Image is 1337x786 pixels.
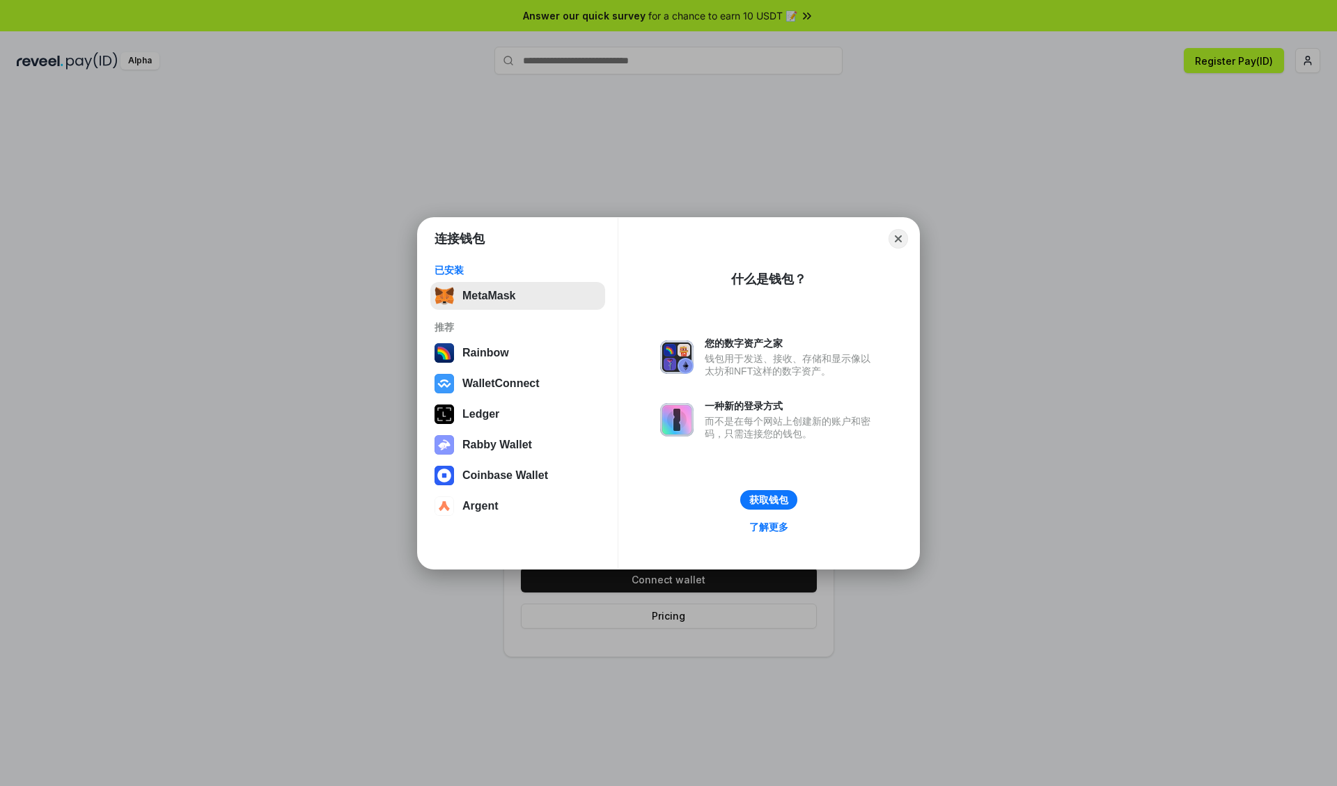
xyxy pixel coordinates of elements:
[435,264,601,276] div: 已安装
[740,490,797,510] button: 获取钱包
[462,500,499,512] div: Argent
[435,404,454,424] img: svg+xml,%3Csvg%20xmlns%3D%22http%3A%2F%2Fwww.w3.org%2F2000%2Fsvg%22%20width%3D%2228%22%20height%3...
[435,321,601,333] div: 推荐
[660,340,694,374] img: svg+xml,%3Csvg%20xmlns%3D%22http%3A%2F%2Fwww.w3.org%2F2000%2Fsvg%22%20fill%3D%22none%22%20viewBox...
[430,462,605,489] button: Coinbase Wallet
[749,494,788,506] div: 获取钱包
[435,230,485,247] h1: 连接钱包
[462,439,532,451] div: Rabby Wallet
[435,466,454,485] img: svg+xml,%3Csvg%20width%3D%2228%22%20height%3D%2228%22%20viewBox%3D%220%200%2028%2028%22%20fill%3D...
[462,377,540,390] div: WalletConnect
[705,352,877,377] div: 钱包用于发送、接收、存储和显示像以太坊和NFT这样的数字资产。
[430,431,605,459] button: Rabby Wallet
[435,343,454,363] img: svg+xml,%3Csvg%20width%3D%22120%22%20height%3D%22120%22%20viewBox%3D%220%200%20120%20120%22%20fil...
[435,286,454,306] img: svg+xml,%3Csvg%20fill%3D%22none%22%20height%3D%2233%22%20viewBox%3D%220%200%2035%2033%22%20width%...
[889,229,908,249] button: Close
[705,400,877,412] div: 一种新的登录方式
[462,469,548,482] div: Coinbase Wallet
[435,435,454,455] img: svg+xml,%3Csvg%20xmlns%3D%22http%3A%2F%2Fwww.w3.org%2F2000%2Fsvg%22%20fill%3D%22none%22%20viewBox...
[731,271,806,288] div: 什么是钱包？
[430,400,605,428] button: Ledger
[430,282,605,310] button: MetaMask
[435,374,454,393] img: svg+xml,%3Csvg%20width%3D%2228%22%20height%3D%2228%22%20viewBox%3D%220%200%2028%2028%22%20fill%3D...
[435,496,454,516] img: svg+xml,%3Csvg%20width%3D%2228%22%20height%3D%2228%22%20viewBox%3D%220%200%2028%2028%22%20fill%3D...
[741,518,797,536] a: 了解更多
[749,521,788,533] div: 了解更多
[660,403,694,437] img: svg+xml,%3Csvg%20xmlns%3D%22http%3A%2F%2Fwww.w3.org%2F2000%2Fsvg%22%20fill%3D%22none%22%20viewBox...
[705,337,877,349] div: 您的数字资产之家
[462,347,509,359] div: Rainbow
[430,370,605,398] button: WalletConnect
[462,408,499,420] div: Ledger
[705,415,877,440] div: 而不是在每个网站上创建新的账户和密码，只需连接您的钱包。
[462,290,515,302] div: MetaMask
[430,492,605,520] button: Argent
[430,339,605,367] button: Rainbow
